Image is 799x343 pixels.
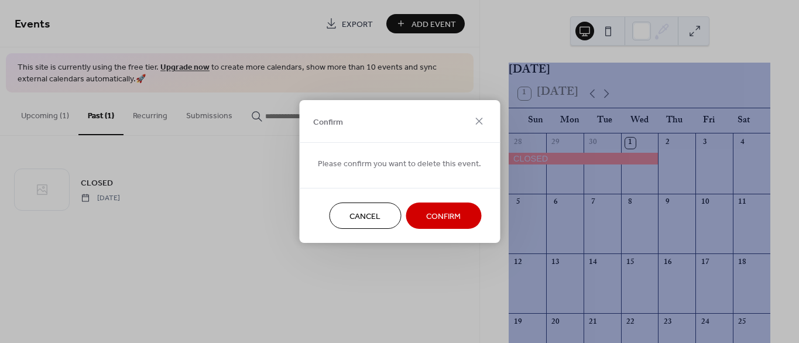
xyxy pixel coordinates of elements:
[406,203,481,229] button: Confirm
[329,203,401,229] button: Cancel
[313,116,343,128] span: Confirm
[318,158,481,170] span: Please confirm you want to delete this event.
[426,211,461,223] span: Confirm
[349,211,380,223] span: Cancel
